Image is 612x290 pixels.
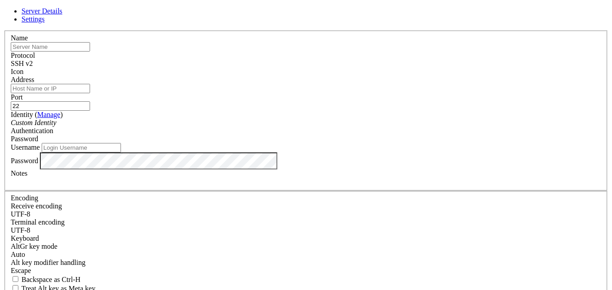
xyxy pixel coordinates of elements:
label: If true, the backspace should send BS ('\x08', aka ^H). Otherwise the backspace key should send '... [11,276,81,283]
div: Custom Identity [11,119,601,127]
span: ( ) [35,111,63,118]
label: Icon [11,68,23,75]
div: Escape [11,267,601,275]
label: Address [11,76,34,83]
label: Notes [11,169,27,177]
label: Set the expected encoding for data received from the host. If the encodings do not match, visual ... [11,242,57,250]
span: UTF-8 [11,226,30,234]
a: Manage [37,111,60,118]
span: Password [11,135,38,143]
div: Password [11,135,601,143]
input: Login Username [42,143,121,152]
label: Encoding [11,194,38,202]
label: Keyboard [11,234,39,242]
i: Custom Identity [11,119,56,126]
input: Port Number [11,101,90,111]
div: SSH v2 [11,60,601,68]
a: Server Details [22,7,62,15]
label: Set the expected encoding for data received from the host. If the encodings do not match, visual ... [11,202,62,210]
label: Name [11,34,28,42]
div: UTF-8 [11,210,601,218]
label: Protocol [11,52,35,59]
span: Auto [11,251,25,258]
input: Backspace as Ctrl-H [13,276,18,282]
span: UTF-8 [11,210,30,218]
div: UTF-8 [11,226,601,234]
span: Backspace as Ctrl-H [22,276,81,283]
label: Identity [11,111,63,118]
div: Auto [11,251,601,259]
label: The default terminal encoding. ISO-2022 enables character map translations (like graphics maps). ... [11,218,65,226]
label: Password [11,156,38,164]
label: Username [11,143,40,151]
input: Host Name or IP [11,84,90,93]
input: Server Name [11,42,90,52]
label: Authentication [11,127,53,134]
span: SSH v2 [11,60,33,67]
a: Settings [22,15,45,23]
span: Escape [11,267,31,274]
label: Controls how the Alt key is handled. Escape: Send an ESC prefix. 8-Bit: Add 128 to the typed char... [11,259,86,266]
label: Port [11,93,23,101]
